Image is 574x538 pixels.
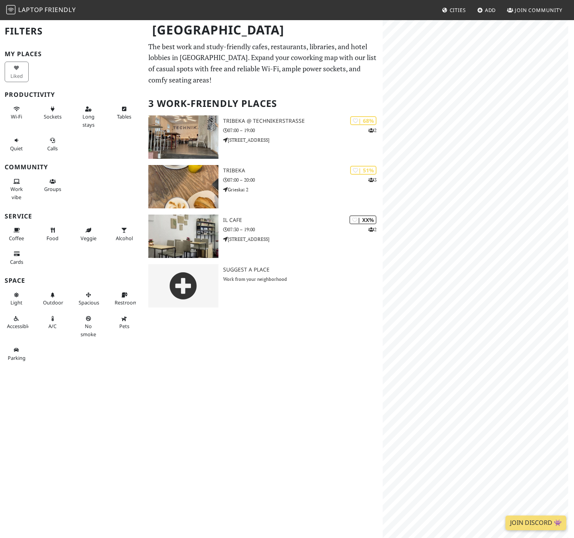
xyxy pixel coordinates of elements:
[9,235,24,242] span: Coffee
[5,248,29,268] button: Cards
[5,213,139,220] h3: Service
[8,354,26,361] span: Parking
[223,127,383,134] p: 07:00 – 19:00
[41,289,65,309] button: Outdoor
[76,103,100,131] button: Long stays
[504,3,565,17] a: Join Community
[46,235,58,242] span: Food
[144,215,383,258] a: il Cafe | XX% 2 il Cafe 07:30 – 19:00 [STREET_ADDRESS]
[112,224,136,244] button: Alcohol
[5,50,139,58] h3: My Places
[5,344,29,364] button: Parking
[505,516,566,530] a: Join Discord 👾
[144,165,383,208] a: Tribeka | 51% 3 Tribeka 07:00 – 20:00 Grieskai 2
[350,116,376,125] div: | 68%
[144,115,383,159] a: Tribeka @ Technikerstraße | 68% 2 Tribeka @ Technikerstraße 07:00 – 19:00 [STREET_ADDRESS]
[485,7,496,14] span: Add
[144,264,383,308] a: Suggest a Place Work from your neighborhood
[148,165,219,208] img: Tribeka
[5,277,139,284] h3: Space
[81,235,96,242] span: Veggie
[6,3,76,17] a: LaptopFriendly LaptopFriendly
[368,127,376,134] p: 2
[112,103,136,123] button: Tables
[7,323,30,330] span: Accessible
[117,113,131,120] span: Work-friendly tables
[10,186,23,200] span: People working
[515,7,562,14] span: Join Community
[11,113,22,120] span: Stable Wi-Fi
[76,224,100,244] button: Veggie
[146,19,382,41] h1: [GEOGRAPHIC_DATA]
[79,299,99,306] span: Spacious
[223,186,383,193] p: Grieskai 2
[10,258,23,265] span: Credit cards
[115,299,137,306] span: Restroom
[41,312,65,333] button: A/C
[5,163,139,171] h3: Community
[223,226,383,233] p: 07:30 – 19:00
[45,5,76,14] span: Friendly
[76,312,100,340] button: No smoke
[43,299,63,306] span: Outdoor area
[112,312,136,333] button: Pets
[5,134,29,155] button: Quiet
[474,3,499,17] a: Add
[148,41,378,86] p: The best work and study-friendly cafes, restaurants, libraries, and hotel lobbies in [GEOGRAPHIC_...
[41,103,65,123] button: Sockets
[223,167,383,174] h3: Tribeka
[223,136,383,144] p: [STREET_ADDRESS]
[76,289,100,309] button: Spacious
[349,215,376,224] div: | XX%
[368,226,376,233] p: 2
[223,275,383,283] p: Work from your neighborhood
[44,113,62,120] span: Power sockets
[223,118,383,124] h3: Tribeka @ Technikerstraße
[112,289,136,309] button: Restroom
[148,215,219,258] img: il Cafe
[5,19,139,43] h2: Filters
[116,235,133,242] span: Alcohol
[223,176,383,184] p: 07:00 – 20:00
[44,186,61,193] span: Group tables
[223,235,383,243] p: [STREET_ADDRESS]
[368,176,376,184] p: 3
[450,7,466,14] span: Cities
[119,323,129,330] span: Pet friendly
[10,145,23,152] span: Quiet
[223,217,383,223] h3: il Cafe
[6,5,15,14] img: LaptopFriendly
[5,103,29,123] button: Wi-Fi
[81,323,96,337] span: Smoke free
[5,91,139,98] h3: Productivity
[148,92,378,115] h2: 3 Work-Friendly Places
[18,5,43,14] span: Laptop
[223,266,383,273] h3: Suggest a Place
[47,145,58,152] span: Video/audio calls
[5,289,29,309] button: Light
[148,264,219,308] img: gray-place-d2bdb4477600e061c01bd816cc0f2ef0cfcb1ca9e3ad78868dd16fb2af073a21.png
[41,175,65,196] button: Groups
[5,224,29,244] button: Coffee
[5,312,29,333] button: Accessible
[10,299,22,306] span: Natural light
[41,224,65,244] button: Food
[439,3,469,17] a: Cities
[48,323,57,330] span: Air conditioned
[41,134,65,155] button: Calls
[5,175,29,203] button: Work vibe
[350,166,376,175] div: | 51%
[148,115,219,159] img: Tribeka @ Technikerstraße
[82,113,95,128] span: Long stays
